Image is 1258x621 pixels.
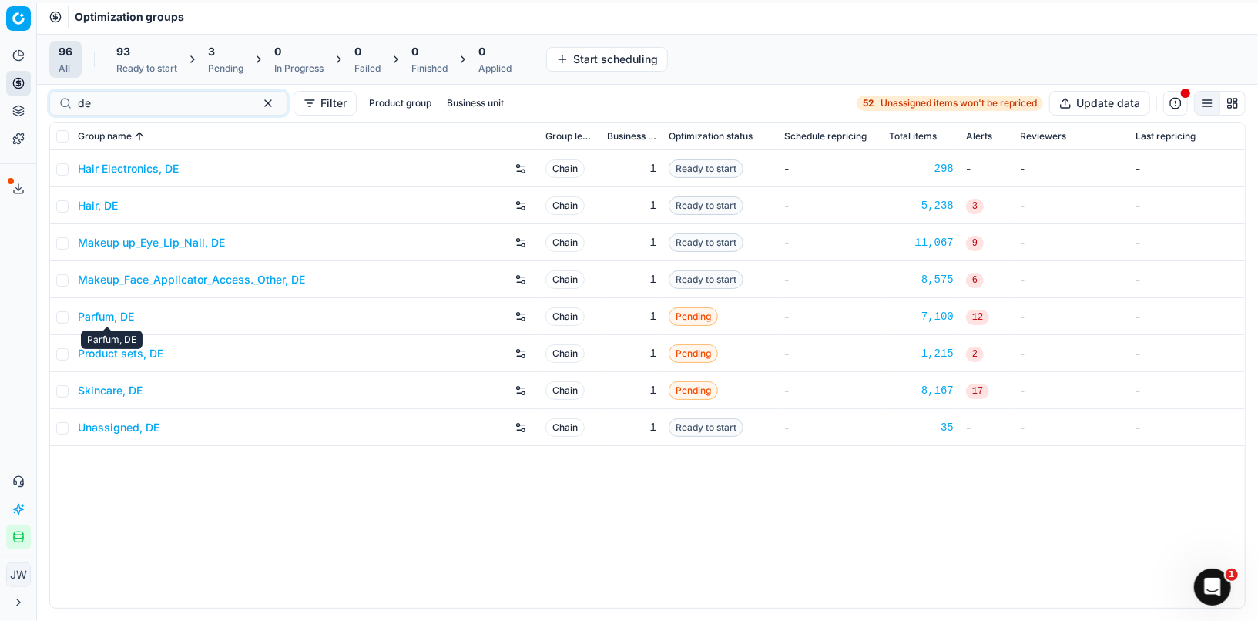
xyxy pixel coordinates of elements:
[545,130,595,143] span: Group level
[607,198,656,213] div: 1
[354,62,381,75] div: Failed
[669,307,718,326] span: Pending
[669,418,743,437] span: Ready to start
[966,199,984,214] span: 3
[546,47,668,72] button: Start scheduling
[1014,187,1129,224] td: -
[607,235,656,250] div: 1
[59,62,72,75] div: All
[75,9,184,25] span: Optimization groups
[132,129,147,144] button: Sorted by Group name ascending
[669,196,743,215] span: Ready to start
[116,62,177,75] div: Ready to start
[966,310,989,325] span: 12
[208,44,215,59] span: 3
[6,562,31,587] button: JW
[778,298,883,335] td: -
[960,150,1014,187] td: -
[889,130,937,143] span: Total items
[607,420,656,435] div: 1
[778,372,883,409] td: -
[1194,569,1231,606] iframe: Intercom live chat
[545,344,585,363] span: Chain
[1129,372,1245,409] td: -
[411,62,448,75] div: Finished
[669,159,743,178] span: Ready to start
[545,233,585,252] span: Chain
[59,44,72,59] span: 96
[960,409,1014,446] td: -
[1014,372,1129,409] td: -
[889,272,954,287] a: 8,575
[857,96,1043,111] a: 52Unassigned items won't be repriced
[669,270,743,289] span: Ready to start
[1129,261,1245,298] td: -
[545,196,585,215] span: Chain
[881,97,1037,109] span: Unassigned items won't be repriced
[78,420,159,435] a: Unassigned, DE
[545,307,585,326] span: Chain
[607,130,656,143] span: Business unit
[545,418,585,437] span: Chain
[889,309,954,324] div: 7,100
[607,272,656,287] div: 1
[78,198,118,213] a: Hair, DE
[1014,224,1129,261] td: -
[1129,224,1245,261] td: -
[294,91,357,116] button: Filter
[78,272,305,287] a: Makeup_Face_Applicator_Access._Other, DE
[478,44,485,59] span: 0
[889,383,954,398] a: 8,167
[1129,150,1245,187] td: -
[966,130,992,143] span: Alerts
[778,224,883,261] td: -
[1014,335,1129,372] td: -
[966,347,984,362] span: 2
[778,150,883,187] td: -
[889,346,954,361] a: 1,215
[1014,150,1129,187] td: -
[966,384,989,399] span: 17
[411,44,418,59] span: 0
[1014,409,1129,446] td: -
[274,44,281,59] span: 0
[208,62,243,75] div: Pending
[669,130,753,143] span: Optimization status
[78,346,163,361] a: Product sets, DE
[1136,130,1196,143] span: Last repricing
[274,62,324,75] div: In Progress
[778,261,883,298] td: -
[778,187,883,224] td: -
[78,96,247,111] input: Search
[1129,409,1245,446] td: -
[441,94,510,112] button: Business unit
[545,270,585,289] span: Chain
[889,161,954,176] div: 298
[116,44,130,59] span: 93
[78,161,179,176] a: Hair Electronics, DE
[1049,91,1150,116] button: Update data
[7,563,30,586] span: JW
[478,62,512,75] div: Applied
[889,198,954,213] a: 5,238
[784,130,867,143] span: Schedule repricing
[1129,187,1245,224] td: -
[669,381,718,400] span: Pending
[1226,569,1238,581] span: 1
[363,94,438,112] button: Product group
[1129,335,1245,372] td: -
[607,309,656,324] div: 1
[889,235,954,250] a: 11,067
[545,381,585,400] span: Chain
[81,331,143,349] div: Parfum, DE
[78,130,132,143] span: Group name
[669,344,718,363] span: Pending
[607,383,656,398] div: 1
[778,409,883,446] td: -
[354,44,361,59] span: 0
[778,335,883,372] td: -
